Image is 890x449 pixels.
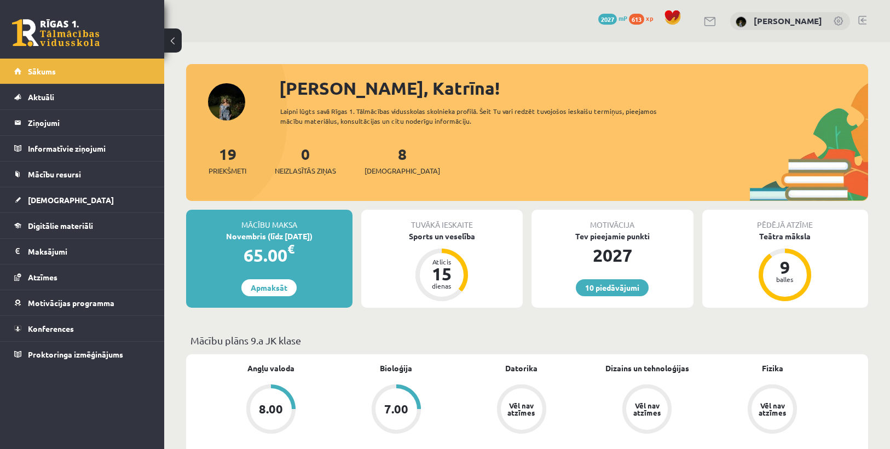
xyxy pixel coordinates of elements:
[384,403,408,415] div: 7.00
[28,92,54,102] span: Aktuāli
[629,14,658,22] a: 613 xp
[14,110,151,135] a: Ziņojumi
[28,324,74,333] span: Konferences
[629,14,644,25] span: 613
[505,362,538,374] a: Datorika
[28,169,81,179] span: Mācību resursi
[14,342,151,367] a: Proktoringa izmēģinājums
[585,384,710,436] a: Vēl nav atzīmes
[605,362,689,374] a: Dizains un tehnoloģijas
[28,272,57,282] span: Atzīmes
[333,384,459,436] a: 7.00
[598,14,617,25] span: 2027
[531,231,693,242] div: Tev pieejamie punkti
[531,210,693,231] div: Motivācija
[702,231,869,303] a: Teātra māksla 9 balles
[646,14,653,22] span: xp
[275,144,336,176] a: 0Neizlasītās ziņas
[14,290,151,315] a: Motivācijas programma
[14,59,151,84] a: Sākums
[365,144,440,176] a: 8[DEMOGRAPHIC_DATA]
[14,239,151,264] a: Maksājumi
[598,14,627,22] a: 2027 mP
[14,264,151,290] a: Atzīmes
[209,144,246,176] a: 19Priekšmeti
[14,316,151,341] a: Konferences
[576,279,649,296] a: 10 piedāvājumi
[757,402,788,416] div: Vēl nav atzīmes
[186,231,352,242] div: Novembris (līdz [DATE])
[768,276,801,283] div: balles
[365,165,440,176] span: [DEMOGRAPHIC_DATA]
[208,384,333,436] a: 8.00
[632,402,662,416] div: Vēl nav atzīmes
[287,241,294,257] span: €
[14,213,151,238] a: Digitālie materiāli
[710,384,835,436] a: Vēl nav atzīmes
[762,362,783,374] a: Fizika
[12,19,100,47] a: Rīgas 1. Tālmācības vidusskola
[28,110,151,135] legend: Ziņojumi
[361,231,523,303] a: Sports un veselība Atlicis 15 dienas
[14,136,151,161] a: Informatīvie ziņojumi
[459,384,584,436] a: Vēl nav atzīmes
[14,84,151,110] a: Aktuāli
[380,362,412,374] a: Bioloģija
[186,242,352,268] div: 65.00
[425,265,458,283] div: 15
[14,162,151,187] a: Mācību resursi
[531,242,693,268] div: 2027
[28,239,151,264] legend: Maksājumi
[186,210,352,231] div: Mācību maksa
[28,298,114,308] span: Motivācijas programma
[259,403,283,415] div: 8.00
[275,165,336,176] span: Neizlasītās ziņas
[28,136,151,161] legend: Informatīvie ziņojumi
[28,221,93,231] span: Digitālie materiāli
[425,258,458,265] div: Atlicis
[280,106,690,126] div: Laipni lūgts savā Rīgas 1. Tālmācības vidusskolas skolnieka profilā. Šeit Tu vari redzēt tuvojošo...
[361,231,523,242] div: Sports un veselība
[702,210,869,231] div: Pēdējā atzīme
[506,402,537,416] div: Vēl nav atzīmes
[28,66,56,76] span: Sākums
[28,195,114,205] span: [DEMOGRAPHIC_DATA]
[241,279,297,296] a: Apmaksāt
[619,14,627,22] span: mP
[247,362,294,374] a: Angļu valoda
[736,16,747,27] img: Katrīna Arāja
[190,333,864,348] p: Mācību plāns 9.a JK klase
[209,165,246,176] span: Priekšmeti
[754,15,822,26] a: [PERSON_NAME]
[768,258,801,276] div: 9
[425,283,458,289] div: dienas
[28,349,123,359] span: Proktoringa izmēģinājums
[702,231,869,242] div: Teātra māksla
[14,187,151,212] a: [DEMOGRAPHIC_DATA]
[361,210,523,231] div: Tuvākā ieskaite
[279,75,868,101] div: [PERSON_NAME], Katrīna!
